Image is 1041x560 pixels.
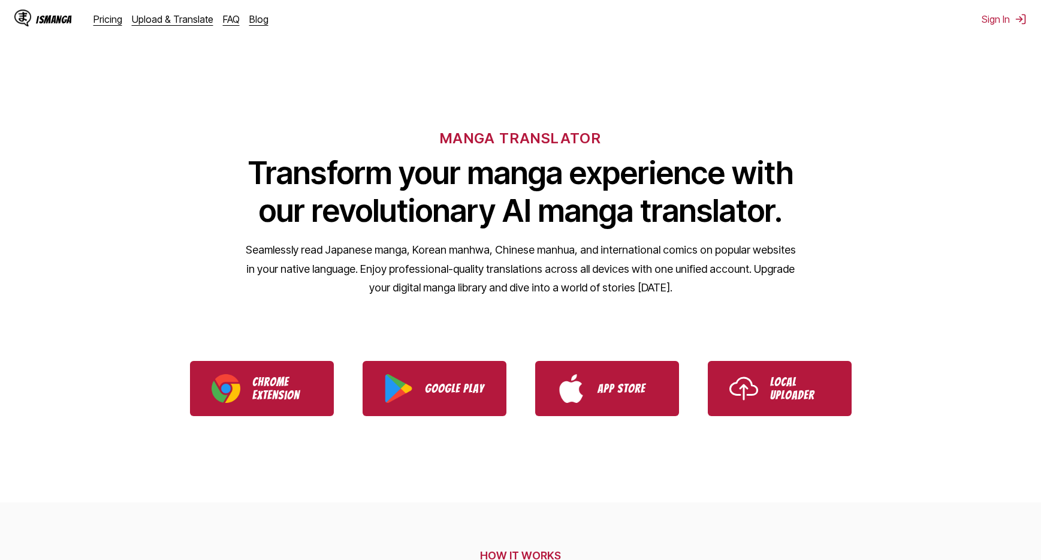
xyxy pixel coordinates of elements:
img: App Store logo [557,374,586,403]
img: Sign out [1015,13,1027,25]
a: Blog [249,13,268,25]
img: Upload icon [729,374,758,403]
a: Download IsManga from App Store [535,361,679,416]
a: Upload & Translate [132,13,213,25]
a: Use IsManga Local Uploader [708,361,852,416]
h6: MANGA TRANSLATOR [440,130,601,147]
div: IsManga [36,14,72,25]
p: Seamlessly read Japanese manga, Korean manhwa, Chinese manhua, and international comics on popula... [245,240,796,297]
a: Pricing [93,13,122,25]
img: Google Play logo [384,374,413,403]
p: Chrome Extension [252,375,312,402]
img: IsManga Logo [14,10,31,26]
button: Sign In [982,13,1027,25]
p: App Store [598,382,657,395]
a: FAQ [223,13,240,25]
img: Chrome logo [212,374,240,403]
h1: Transform your manga experience with our revolutionary AI manga translator. [245,154,796,230]
p: Local Uploader [770,375,830,402]
a: IsManga LogoIsManga [14,10,93,29]
a: Download IsManga Chrome Extension [190,361,334,416]
a: Download IsManga from Google Play [363,361,506,416]
p: Google Play [425,382,485,395]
